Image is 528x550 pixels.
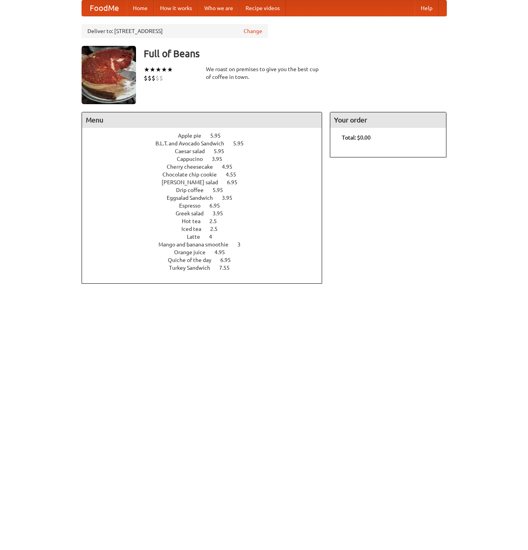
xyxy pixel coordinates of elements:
span: 3 [237,241,248,248]
li: ★ [144,65,150,74]
span: Cappucino [177,156,211,162]
span: Chocolate chip cookie [162,171,225,178]
span: 4 [209,234,220,240]
h4: Your order [330,112,446,128]
span: Caesar salad [175,148,213,154]
span: 4.95 [214,249,233,255]
a: Latte 4 [187,234,227,240]
span: 2.5 [209,218,225,224]
span: 3.95 [212,156,230,162]
span: Apple pie [178,133,209,139]
a: Who we are [198,0,239,16]
a: Drip coffee 5.95 [176,187,237,193]
span: 6.95 [209,203,228,209]
a: FoodMe [82,0,127,16]
a: B.L.T. and Avocado Sandwich 5.95 [155,140,258,147]
span: B.L.T. and Avocado Sandwich [155,140,232,147]
h3: Full of Beans [144,46,447,61]
span: 2.5 [210,226,225,232]
li: $ [152,74,155,82]
h4: Menu [82,112,322,128]
span: 6.95 [227,179,245,185]
span: 6.95 [220,257,239,263]
span: 7.55 [219,265,237,271]
a: Home [127,0,154,16]
li: ★ [167,65,173,74]
a: Quiche of the day 6.95 [168,257,245,263]
span: 5.95 [214,148,232,154]
a: Recipe videos [239,0,286,16]
a: Help [415,0,439,16]
span: Iced tea [181,226,209,232]
a: Espresso 6.95 [179,203,234,209]
a: Orange juice 4.95 [174,249,239,255]
div: We roast on premises to give you the best cup of coffee in town. [206,65,322,81]
a: Chocolate chip cookie 4.55 [162,171,251,178]
span: Cherry cheesecake [167,164,221,170]
a: Iced tea 2.5 [181,226,232,232]
span: Turkey Sandwich [169,265,218,271]
a: Change [244,27,262,35]
span: Eggsalad Sandwich [167,195,221,201]
li: $ [144,74,148,82]
li: $ [148,74,152,82]
a: Cappucino 3.95 [177,156,237,162]
span: 5.95 [233,140,251,147]
a: How it works [154,0,198,16]
li: ★ [155,65,161,74]
a: Apple pie 5.95 [178,133,235,139]
a: Greek salad 3.95 [176,210,237,217]
span: Espresso [179,203,208,209]
span: Greek salad [176,210,211,217]
a: Mango and banana smoothie 3 [159,241,255,248]
span: Quiche of the day [168,257,219,263]
a: Cherry cheesecake 4.95 [167,164,247,170]
span: Hot tea [182,218,208,224]
b: Total: $0.00 [342,134,371,141]
a: [PERSON_NAME] salad 6.95 [162,179,252,185]
span: 3.95 [213,210,231,217]
span: 4.55 [226,171,244,178]
li: ★ [161,65,167,74]
div: Deliver to: [STREET_ADDRESS] [82,24,268,38]
span: 5.95 [213,187,231,193]
li: $ [159,74,163,82]
span: Latte [187,234,208,240]
span: 4.95 [222,164,240,170]
span: 5.95 [210,133,228,139]
span: Orange juice [174,249,213,255]
img: angular.jpg [82,46,136,104]
a: Caesar salad 5.95 [175,148,239,154]
span: Drip coffee [176,187,211,193]
a: Turkey Sandwich 7.55 [169,265,244,271]
li: ★ [150,65,155,74]
span: 3.95 [222,195,240,201]
a: Eggsalad Sandwich 3.95 [167,195,247,201]
li: $ [155,74,159,82]
span: Mango and banana smoothie [159,241,236,248]
span: [PERSON_NAME] salad [162,179,226,185]
a: Hot tea 2.5 [182,218,231,224]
